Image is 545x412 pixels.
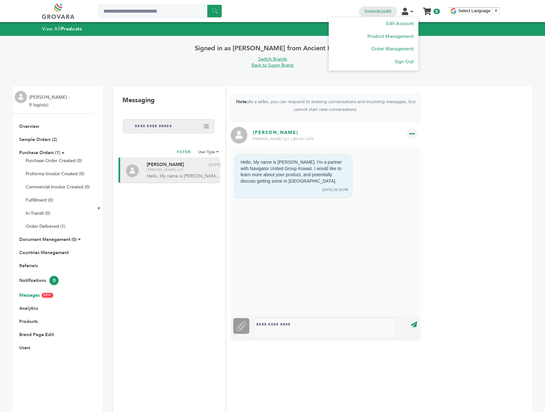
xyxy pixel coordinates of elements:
span: Hello, My name is [PERSON_NAME]. I'm a partner with Navigator United Group Kuwait. I would like t... [147,173,221,179]
div: [DATE] 06:18 PM [323,188,348,192]
a: In-Transit (0) [26,210,50,216]
a: Order Management [371,46,414,52]
h1: Messaging [122,96,155,104]
a: Products [19,318,38,325]
a: Document Management (0) [19,236,77,243]
a: My Cart [423,6,431,12]
a: Referrals [19,263,38,269]
a: Select Language​ [458,8,498,13]
a: Proforma Invoice Created (0) [26,171,84,177]
li: [PERSON_NAME] - 9 login(s) [29,94,71,109]
a: Countries Management [19,250,69,256]
input: Search messages [123,119,214,133]
span: Select Language [458,8,491,13]
span: ​ [492,8,492,13]
a: Order Delivered (1) [26,223,65,229]
a: Overview [19,123,39,129]
a: Product Management [367,33,414,39]
span: Signed in as [PERSON_NAME] from Ancient Harvest [195,44,351,53]
a: Notifications0 [19,277,59,284]
a: Dashboard [365,9,392,14]
input: Search a product or brand... [98,5,222,18]
a: Analytics [19,305,38,311]
img: profile.png [231,127,247,144]
a: Purchase Orders (1) [19,150,60,156]
strong: Note: [236,99,248,105]
div: Hello, My name is [PERSON_NAME]. I'm a partner with Navigator United Group Kuwait. I would like t... [238,157,348,186]
span: ▼ [494,8,498,13]
li: User Type [198,149,219,154]
strong: Products [61,26,82,32]
a: MessagesNEW [19,292,53,298]
span: 0 [434,9,440,14]
a: Sample Orders (2) [19,136,57,143]
div: [PERSON_NAME] LLC | Enjoy life [253,137,421,141]
span: [DATE] [209,163,220,167]
a: Users [19,345,30,351]
img: profile.png [126,164,139,177]
a: Switch Brands [258,56,287,62]
a: Purchase Order Created (0) [26,158,82,164]
span: NEW [42,293,53,298]
span: 0 [49,276,59,285]
h2: FILTER: [177,149,192,156]
span: [PERSON_NAME] LLC [147,168,220,172]
label: Attachment File [233,318,249,334]
a: Back to Super Brand [252,62,293,68]
a: Sign Out [395,59,414,65]
p: [PERSON_NAME] [253,129,298,144]
img: profile.png [15,91,27,103]
a: Edit Account [386,21,414,27]
a: Brand Page Edit [19,332,54,338]
a: View AllProducts [42,26,82,32]
p: As a seller, you can respond to existing conversations and incoming messages, but cannot start ne... [231,98,420,113]
a: Fulfillment (0) [26,197,53,203]
span: [PERSON_NAME] [147,162,184,167]
a: Commercial Invoice Created (0) [26,184,90,190]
